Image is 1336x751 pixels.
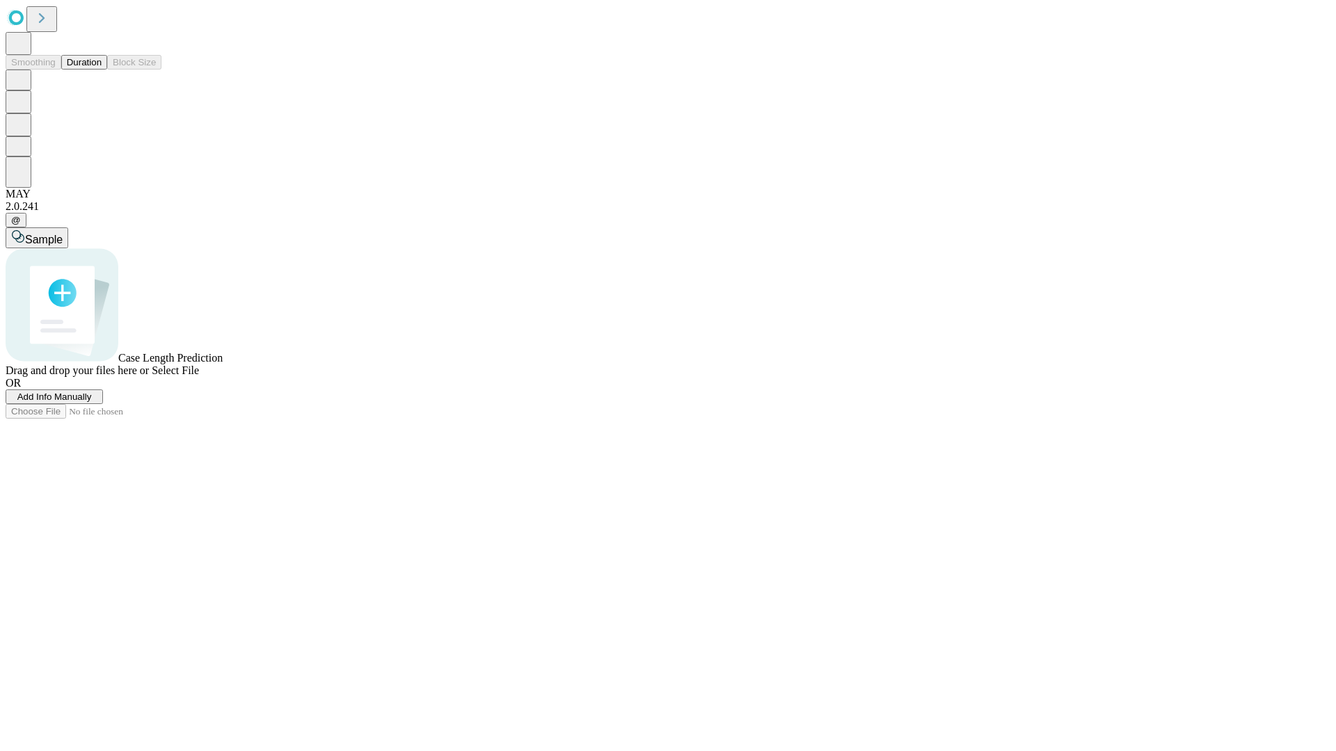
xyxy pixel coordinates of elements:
[118,352,223,364] span: Case Length Prediction
[6,227,68,248] button: Sample
[61,55,107,70] button: Duration
[6,377,21,389] span: OR
[6,55,61,70] button: Smoothing
[25,234,63,245] span: Sample
[6,389,103,404] button: Add Info Manually
[6,200,1330,213] div: 2.0.241
[6,364,149,376] span: Drag and drop your files here or
[6,213,26,227] button: @
[11,215,21,225] span: @
[107,55,161,70] button: Block Size
[152,364,199,376] span: Select File
[6,188,1330,200] div: MAY
[17,391,92,402] span: Add Info Manually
